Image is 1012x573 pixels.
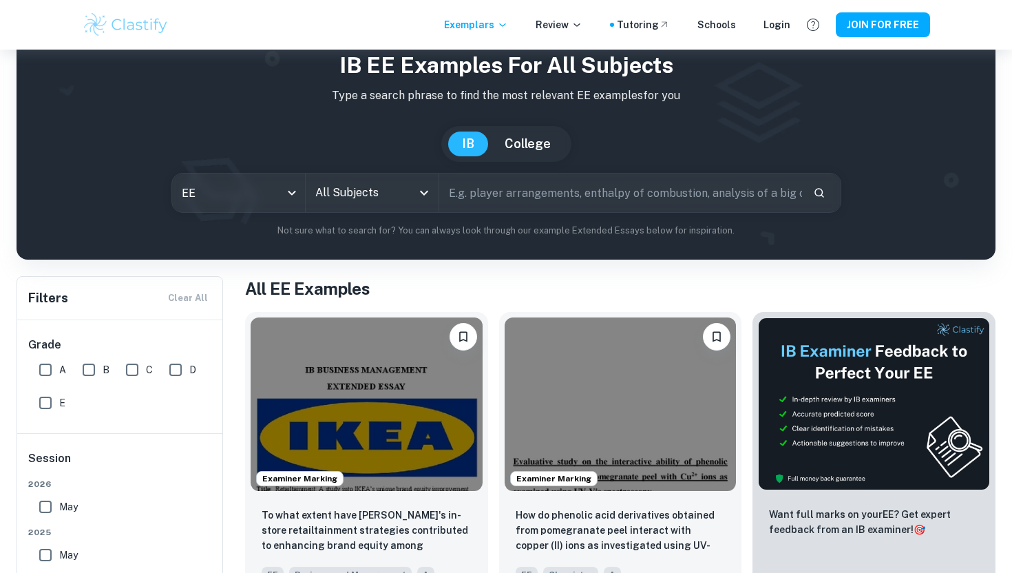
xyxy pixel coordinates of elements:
h1: All EE Examples [245,276,995,301]
span: 🎯 [914,524,925,535]
p: Type a search phrase to find the most relevant EE examples for you [28,87,984,104]
a: Login [763,17,790,32]
button: IB [448,132,488,156]
p: To what extent have IKEA's in-store retailtainment strategies contributed to enhancing brand equi... [262,508,472,554]
button: Help and Feedback [801,13,825,37]
button: Search [808,181,831,205]
h6: Filters [28,289,68,308]
button: JOIN FOR FREE [836,12,930,37]
span: May [59,499,78,514]
img: Clastify logo [82,11,169,39]
span: Examiner Marking [511,472,597,485]
p: Not sure what to search for? You can always look through our example Extended Essays below for in... [28,224,984,238]
a: Tutoring [617,17,670,32]
span: D [189,362,196,377]
a: Schools [697,17,736,32]
span: May [59,548,78,563]
span: Examiner Marking [257,472,343,485]
span: E [59,395,65,410]
p: Exemplars [444,17,508,32]
img: Chemistry EE example thumbnail: How do phenolic acid derivatives obtaine [505,317,737,491]
p: Review [536,17,582,32]
p: Want full marks on your EE ? Get expert feedback from an IB examiner! [769,507,979,537]
button: Please log in to bookmark exemplars [450,323,477,351]
h6: Session [28,450,213,478]
span: A [59,362,66,377]
button: Please log in to bookmark exemplars [703,323,730,351]
img: Thumbnail [758,317,990,490]
button: College [491,132,565,156]
h6: Grade [28,337,213,353]
button: Open [414,183,434,202]
div: EE [172,174,305,212]
span: C [146,362,153,377]
img: Business and Management EE example thumbnail: To what extent have IKEA's in-store reta [251,317,483,491]
p: How do phenolic acid derivatives obtained from pomegranate peel interact with copper (II) ions as... [516,508,726,554]
span: B [103,362,109,377]
span: 2026 [28,478,213,490]
input: E.g. player arrangements, enthalpy of combustion, analysis of a big city... [439,174,802,212]
span: 2025 [28,526,213,539]
h1: IB EE examples for all subjects [28,49,984,82]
